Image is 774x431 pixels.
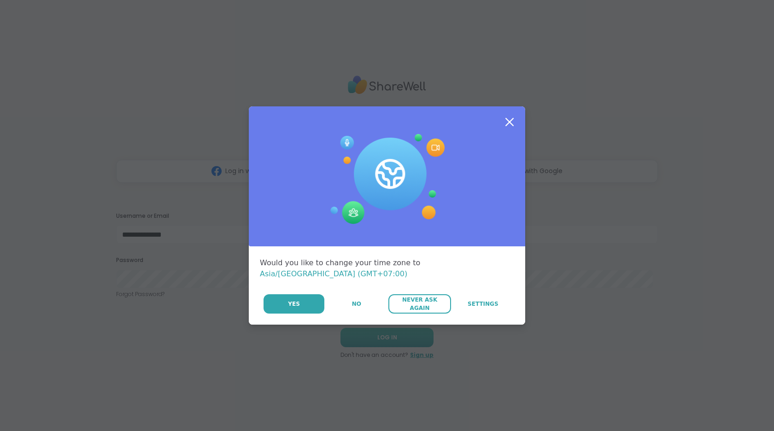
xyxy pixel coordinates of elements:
button: Never Ask Again [388,294,451,314]
img: Session Experience [329,134,445,224]
div: Would you like to change your time zone to [260,257,514,280]
button: No [325,294,387,314]
button: Yes [264,294,324,314]
a: Settings [452,294,514,314]
span: Never Ask Again [393,296,446,312]
span: Yes [288,300,300,308]
span: No [352,300,361,308]
span: Asia/[GEOGRAPHIC_DATA] (GMT+07:00) [260,269,407,278]
span: Settings [468,300,498,308]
